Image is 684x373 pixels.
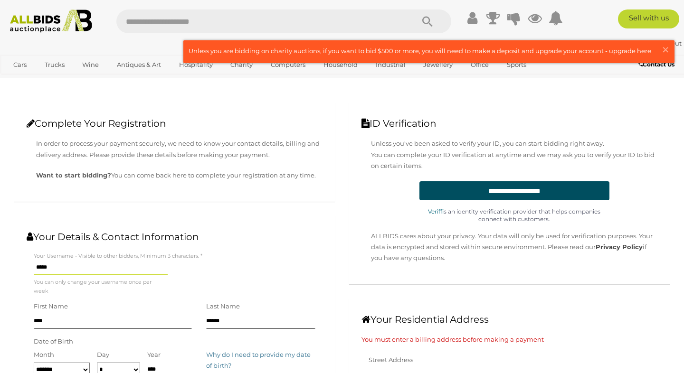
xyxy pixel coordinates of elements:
a: Trucks [38,57,71,73]
a: Antiques & Art [111,57,167,73]
h2: Complete Your Registration [27,118,323,129]
a: Sign Out [654,39,682,47]
span: × [661,40,670,59]
h2: Your Residential Address [361,314,657,325]
a: [PERSON_NAME]? [584,39,651,47]
a: Household [317,57,364,73]
a: [GEOGRAPHIC_DATA] [7,73,87,88]
img: Allbids.com.au [5,9,97,33]
p: ALLBIDS cares about your privacy. Your data will only be used for verification purposes. Your dat... [371,231,657,264]
a: Industrial [370,57,412,73]
a: Sports [501,57,532,73]
a: Contact Us [638,59,677,70]
p: is an identity verification provider that helps companies connect with customers. [419,208,609,223]
span: Why do I need to provide my date of birth? [206,351,311,369]
label: First Name [34,301,68,312]
strong: Want to start bidding? [36,171,111,179]
a: Charity [224,57,259,73]
label: Last Name [206,301,240,312]
a: Jewellery [417,57,459,73]
a: Veriff [428,208,444,215]
p: You must enter a billing address before making a payment [361,334,657,345]
label: Date of Birth [34,336,73,347]
h2: ID Verification [361,118,657,129]
p: Unless you've been asked to verify your ID, you can start bidding right away. You can complete yo... [371,138,657,171]
label: Street Address [369,354,413,365]
a: Privacy Policy [596,243,643,251]
label: Year [147,349,161,360]
a: Office [465,57,495,73]
a: Computers [265,57,312,73]
p: You can come back here to complete your registration at any time. [36,170,323,181]
a: Cars [7,57,33,73]
a: Hospitality [173,57,219,73]
p: In order to process your payment securely, we need to know your contact details, billing and deli... [36,138,323,160]
a: Sell with us [618,9,679,28]
button: Search [404,9,451,33]
label: Month [34,349,54,360]
strong: [PERSON_NAME]? [584,39,649,47]
small: You can only change your username once per week [34,278,168,297]
a: Wine [76,57,105,73]
b: Contact Us [638,61,674,68]
span: | [651,39,653,47]
label: Day [97,349,109,360]
h2: Your Details & Contact Information [27,232,323,242]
